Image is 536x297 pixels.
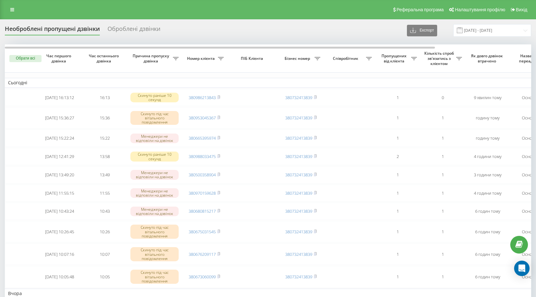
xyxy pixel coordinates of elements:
td: 10:07 [82,244,127,265]
div: Менеджери не відповіли на дзвінок [130,134,179,143]
td: 1 [375,107,420,128]
span: Причина пропуску дзвінка [130,53,173,63]
td: 6 годин тому [465,203,510,220]
td: 11:55 [82,185,127,202]
div: Менеджери не відповіли на дзвінок [130,207,179,216]
div: Скинуто раніше 10 секунд [130,93,179,102]
td: 4 години тому [465,185,510,202]
a: 380732413839 [285,135,312,141]
div: Скинуто під час вітального повідомлення [130,111,179,125]
td: 1 [420,203,465,220]
span: Реферальна програма [397,7,444,12]
div: Необроблені пропущені дзвінки [5,25,100,35]
td: 1 [375,89,420,106]
td: 1 [420,185,465,202]
td: 10:05 [82,266,127,287]
a: 380970159628 [189,190,216,196]
td: 4 години тому [465,148,510,165]
td: 1 [375,166,420,183]
td: годину тому [465,107,510,128]
a: 380500358904 [189,172,216,178]
a: 380676209117 [189,251,216,257]
td: 10:43 [82,203,127,220]
div: Оброблені дзвінки [108,25,160,35]
td: 10:26 [82,221,127,242]
td: годину тому [465,130,510,147]
a: 380988033475 [189,153,216,159]
td: 13:58 [82,148,127,165]
td: 1 [420,148,465,165]
td: 1 [375,130,420,147]
td: [DATE] 11:55:15 [37,185,82,202]
td: [DATE] 13:49:20 [37,166,82,183]
td: 1 [420,221,465,242]
span: Номер клієнта [185,56,218,61]
span: Кількість спроб зв'язатись з клієнтом [423,51,456,66]
td: [DATE] 10:43:24 [37,203,82,220]
a: 380732413839 [285,208,312,214]
a: 380732413839 [285,172,312,178]
td: [DATE] 10:05:48 [37,266,82,287]
td: 1 [375,244,420,265]
button: Обрати всі [9,55,42,62]
a: 380732413839 [285,190,312,196]
td: 1 [420,166,465,183]
td: 6 годин тому [465,244,510,265]
span: Вихід [516,7,527,12]
td: [DATE] 12:41:29 [37,148,82,165]
div: Open Intercom Messenger [514,261,530,276]
td: 6 годин тому [465,266,510,287]
td: 16:13 [82,89,127,106]
a: 380680815217 [189,208,216,214]
td: [DATE] 16:13:12 [37,89,82,106]
td: 1 [375,185,420,202]
div: Скинуто під час вітального повідомлення [130,225,179,239]
td: 3 години тому [465,166,510,183]
a: 380732413839 [285,95,312,100]
div: Скинуто раніше 10 секунд [130,152,179,161]
span: Час першого дзвінка [42,53,77,63]
div: Менеджери не відповіли на дзвінок [130,188,179,198]
td: 15:36 [82,107,127,128]
td: [DATE] 15:22:24 [37,130,82,147]
span: Час останнього дзвінка [87,53,122,63]
td: [DATE] 15:36:27 [37,107,82,128]
td: 1 [375,266,420,287]
td: 15:22 [82,130,127,147]
span: Пропущених від клієнта [378,53,411,63]
td: 1 [420,130,465,147]
td: 2 [375,148,420,165]
td: [DATE] 10:26:45 [37,221,82,242]
td: 1 [420,107,465,128]
span: Бізнес номер [282,56,315,61]
a: 380732413839 [285,251,312,257]
a: 380732413839 [285,115,312,121]
td: 1 [420,244,465,265]
td: 9 хвилин тому [465,89,510,106]
td: 1 [420,266,465,287]
a: 380732413839 [285,229,312,235]
a: 380986213843 [189,95,216,100]
a: 380675031545 [189,229,216,235]
td: 13:49 [82,166,127,183]
span: Співробітник [327,56,366,61]
td: 0 [420,89,465,106]
span: Як довго дзвінок втрачено [470,53,505,63]
div: Скинуто під час вітального повідомлення [130,247,179,261]
a: 380665395974 [189,135,216,141]
button: Експорт [407,25,437,36]
a: 380732413839 [285,274,312,280]
td: 1 [375,203,420,220]
span: ПІБ Клієнта [232,56,273,61]
a: 380953045367 [189,115,216,121]
td: 1 [375,221,420,242]
div: Скинуто під час вітального повідомлення [130,270,179,284]
div: Менеджери не відповіли на дзвінок [130,170,179,180]
a: 380673060099 [189,274,216,280]
a: 380732413839 [285,153,312,159]
td: [DATE] 10:07:16 [37,244,82,265]
td: 6 годин тому [465,221,510,242]
span: Налаштування профілю [455,7,505,12]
